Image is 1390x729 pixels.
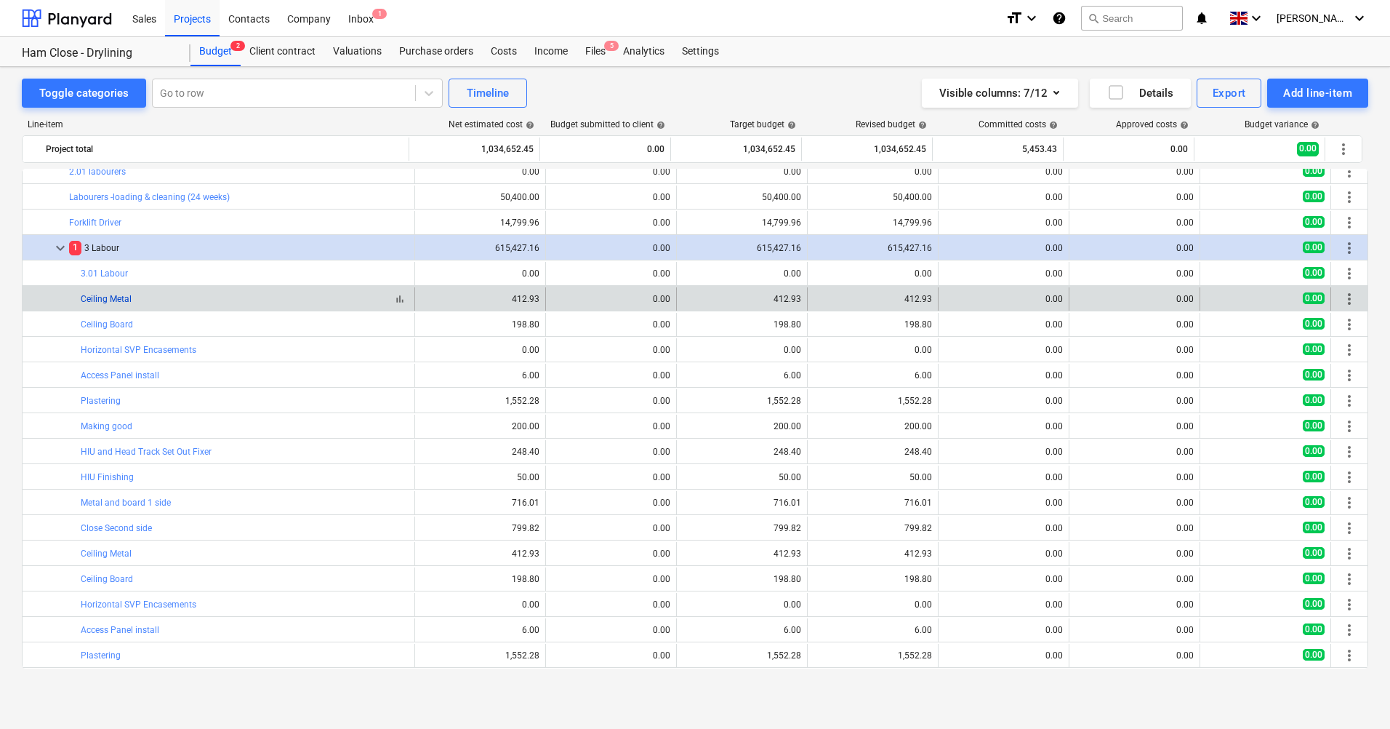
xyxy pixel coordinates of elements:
div: 1,552.28 [421,396,539,406]
div: 615,427.16 [421,243,539,253]
div: 0.00 [1075,370,1194,381]
a: Valuations [324,37,390,66]
a: HIU and Head Track Set Out Fixer [81,447,212,457]
div: 198.80 [683,319,801,330]
a: Horizontal SVP Encasements [81,599,196,610]
div: 0.00 [1075,294,1194,304]
a: Access Panel install [81,370,159,381]
span: 0.00 [1303,598,1325,610]
div: 412.93 [683,294,801,304]
div: 0.00 [552,345,670,355]
div: 0.00 [944,319,1063,330]
a: Plastering [81,650,121,661]
div: 0.00 [552,319,670,330]
div: 412.93 [421,294,539,304]
div: 1,552.28 [683,650,801,661]
span: 0.00 [1303,445,1325,457]
div: 50,400.00 [421,192,539,202]
div: 0.00 [944,268,1063,279]
span: 0.00 [1303,343,1325,355]
span: 0.00 [1303,292,1325,304]
div: 14,799.96 [683,218,801,228]
i: keyboard_arrow_down [1248,9,1265,27]
a: Close Second side [81,523,152,533]
div: 0.00 [1075,319,1194,330]
div: 1,552.28 [683,396,801,406]
div: 799.82 [683,523,801,533]
div: Details [1107,84,1173,103]
a: 2.01 labourers [69,167,126,177]
div: 200.00 [813,421,932,431]
div: 0.00 [1075,498,1194,508]
span: More actions [1341,570,1358,588]
div: 1,552.28 [421,650,539,661]
div: 0.00 [944,447,1063,457]
div: 0.00 [1075,243,1194,253]
span: help [523,121,534,130]
div: 248.40 [813,447,932,457]
div: 0.00 [552,599,670,610]
div: 50.00 [683,472,801,482]
div: 200.00 [421,421,539,431]
div: Budget variance [1245,119,1319,130]
a: Client contract [241,37,324,66]
div: 1,034,652.45 [808,138,926,161]
div: Files [577,37,614,66]
div: 0.00 [1075,549,1194,559]
i: keyboard_arrow_down [1351,9,1368,27]
div: 6.00 [683,625,801,635]
div: 0.00 [813,167,932,177]
div: 0.00 [1075,167,1194,177]
div: Budget submitted to client [550,119,665,130]
span: More actions [1341,519,1358,537]
a: Access Panel install [81,625,159,635]
div: Net estimated cost [449,119,534,130]
div: 0.00 [1075,421,1194,431]
div: 248.40 [421,447,539,457]
span: 0.00 [1303,191,1325,202]
div: 14,799.96 [421,218,539,228]
span: 0.00 [1303,267,1325,279]
div: 1,034,652.45 [677,138,795,161]
div: Timeline [467,84,509,103]
div: Target budget [730,119,796,130]
div: 0.00 [683,268,801,279]
div: 0.00 [944,421,1063,431]
i: Knowledge base [1052,9,1066,27]
a: Horizontal SVP Encasements [81,345,196,355]
span: More actions [1341,443,1358,461]
div: 50.00 [813,472,932,482]
div: Visible columns : 7/12 [939,84,1061,103]
span: More actions [1341,188,1358,206]
span: 0.00 [1303,420,1325,431]
span: More actions [1341,367,1358,384]
div: 0.00 [552,447,670,457]
div: Purchase orders [390,37,482,66]
div: 0.00 [552,574,670,584]
div: 0.00 [552,549,670,559]
a: Metal and board 1 side [81,498,171,508]
div: 0.00 [944,625,1063,635]
a: Ceiling Board [81,574,133,584]
span: More actions [1341,418,1358,435]
div: 0.00 [552,268,670,279]
button: Visible columns:7/12 [922,79,1078,108]
span: More actions [1335,140,1352,158]
a: Ceiling Metal [81,549,132,559]
div: 412.93 [813,549,932,559]
span: [PERSON_NAME] [1277,12,1349,24]
button: Export [1197,79,1262,108]
span: 1 [69,241,81,255]
span: keyboard_arrow_down [52,239,69,257]
div: 0.00 [1075,345,1194,355]
div: 0.00 [813,268,932,279]
div: 0.00 [944,345,1063,355]
div: 0.00 [552,370,670,381]
div: 0.00 [552,243,670,253]
span: More actions [1341,316,1358,333]
div: 0.00 [944,218,1063,228]
span: search [1088,12,1099,24]
div: 1,552.28 [813,650,932,661]
div: 6.00 [813,370,932,381]
a: 3.01 Labour [81,268,128,279]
